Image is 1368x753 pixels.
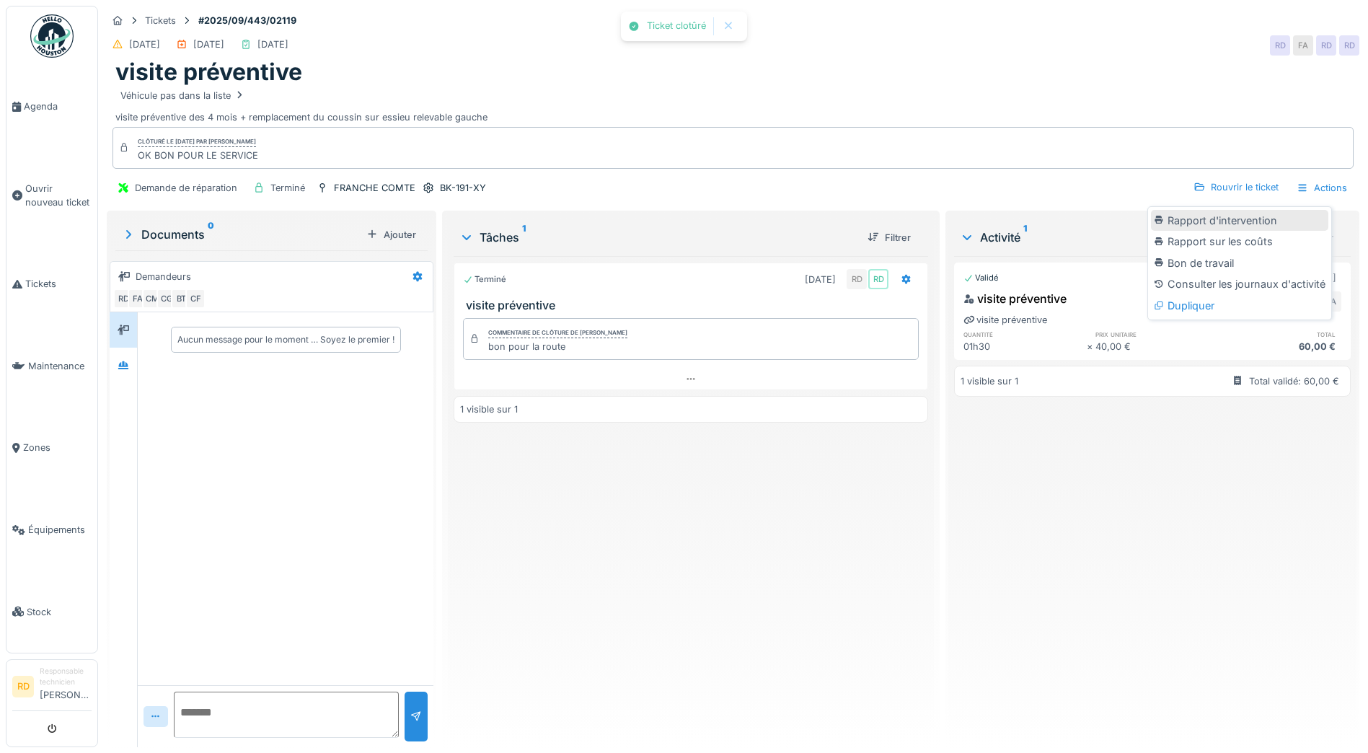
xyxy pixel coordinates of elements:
h6: quantité [963,330,1086,339]
h3: visite préventive [466,299,922,312]
strong: #2025/09/443/02119 [193,14,302,27]
span: Tickets [25,277,92,291]
span: Agenda [24,100,92,113]
div: Rouvrir le ticket [1188,177,1284,197]
div: RD [868,269,888,289]
div: Responsable technicien [40,666,92,688]
div: FA [1293,35,1313,56]
div: CF [185,289,206,309]
li: [PERSON_NAME] [40,666,92,708]
div: [DATE] [129,38,160,51]
div: visite préventive [963,313,1047,327]
span: Stock [27,605,92,619]
sup: 0 [208,226,214,243]
div: [DATE] [257,38,288,51]
div: Tâches [459,229,856,246]
div: Aucun message pour le moment … Soyez le premier ! [177,333,394,346]
div: CM [142,289,162,309]
h6: total [1219,330,1341,339]
div: Véhicule pas dans la liste [120,89,245,102]
img: Badge_color-CXgf-gQk.svg [30,14,74,58]
div: Actions [1290,177,1354,198]
div: Activité [960,229,1279,246]
div: Tickets [145,14,176,27]
div: Commentaire de clôture de [PERSON_NAME] [488,328,627,338]
div: 60,00 € [1219,340,1341,353]
div: BK-191-XY [440,181,486,195]
div: RD [113,289,133,309]
div: Demandeurs [136,270,191,283]
div: [DATE] [805,273,836,286]
div: Validé [963,272,999,284]
span: Zones [23,441,92,454]
div: Ajouter [361,225,422,245]
span: Maintenance [28,359,92,373]
div: visite préventive des 4 mois + remplacement du coussin sur essieu relevable gauche [115,87,1351,124]
div: RD [1316,35,1336,56]
div: Rapport sur les coûts [1151,231,1328,252]
div: RD [1339,35,1359,56]
sup: 1 [522,229,526,246]
div: Terminé [270,181,305,195]
div: CG [156,289,177,309]
div: visite préventive [963,290,1067,307]
div: × [1087,340,1096,353]
sup: 1 [1023,229,1027,246]
div: bon pour la route [488,340,627,353]
h6: prix unitaire [1095,330,1218,339]
div: Consulter les journaux d'activité [1151,273,1328,295]
div: Total validé: 60,00 € [1249,374,1339,388]
li: RD [12,676,34,697]
div: RD [1270,35,1290,56]
div: FA [128,289,148,309]
div: Clôturé le [DATE] par [PERSON_NAME] [138,137,256,147]
div: Filtrer [862,228,917,247]
div: [DATE] [193,38,224,51]
div: FRANCHE COMTE [334,181,415,195]
span: Équipements [28,523,92,537]
div: Bon de travail [1151,252,1328,274]
div: Demande de réparation [135,181,237,195]
h1: visite préventive [115,58,302,86]
div: BT [171,289,191,309]
div: Ticket clotûré [647,20,706,32]
div: Dupliquer [1151,295,1328,317]
div: 01h30 [963,340,1086,353]
div: OK BON POUR LE SERVICE [138,149,258,162]
div: Terminé [463,273,506,286]
div: Rapport d'intervention [1151,210,1328,232]
div: 1 visible sur 1 [460,402,518,416]
div: RD [847,269,867,289]
div: 1 visible sur 1 [961,374,1018,388]
div: 40,00 € [1095,340,1218,353]
span: Ouvrir nouveau ticket [25,182,92,209]
div: Documents [121,226,361,243]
